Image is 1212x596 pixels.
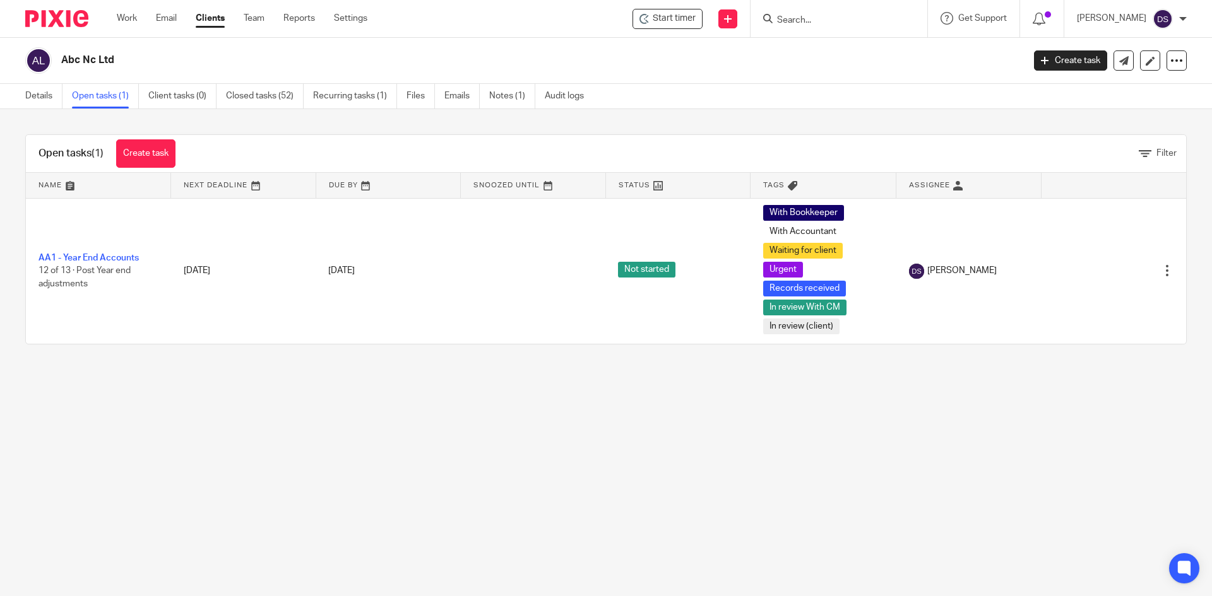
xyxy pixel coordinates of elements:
a: Team [244,12,264,25]
a: Details [25,84,62,108]
a: Emails [444,84,480,108]
span: Urgent [763,262,803,278]
span: Snoozed Until [473,182,540,189]
p: [PERSON_NAME] [1077,12,1146,25]
span: With Bookkeeper [763,205,844,221]
span: With Accountant [763,224,843,240]
span: In review (client) [763,318,840,334]
a: Settings [334,12,367,25]
span: (1) [92,148,104,158]
span: Waiting for client [763,243,843,259]
td: [DATE] [171,198,316,344]
span: [PERSON_NAME] [927,264,997,277]
a: Open tasks (1) [72,84,139,108]
a: Client tasks (0) [148,84,217,108]
span: Records received [763,281,846,296]
a: Closed tasks (52) [226,84,304,108]
span: [DATE] [328,266,355,275]
a: Create task [1034,50,1107,71]
img: Pixie [25,10,88,27]
a: Files [407,84,435,108]
a: Audit logs [545,84,593,108]
span: Filter [1156,149,1177,158]
h2: Abc Nc Ltd [61,54,824,67]
input: Search [776,15,889,26]
a: Recurring tasks (1) [313,84,397,108]
img: svg%3E [1153,9,1173,29]
div: Abc Nc Ltd [633,9,703,29]
img: svg%3E [25,47,52,74]
span: Not started [618,262,675,278]
a: AA1 - Year End Accounts [39,254,139,262]
a: Create task [116,139,175,168]
a: Work [117,12,137,25]
a: Clients [196,12,225,25]
a: Email [156,12,177,25]
span: Status [619,182,650,189]
span: In review With CM [763,300,847,315]
img: svg%3E [909,264,924,279]
a: Notes (1) [489,84,535,108]
span: Get Support [958,14,1007,23]
h1: Open tasks [39,147,104,160]
span: Start timer [653,12,696,25]
span: 12 of 13 · Post Year end adjustments [39,266,131,288]
span: Tags [763,182,785,189]
a: Reports [283,12,315,25]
